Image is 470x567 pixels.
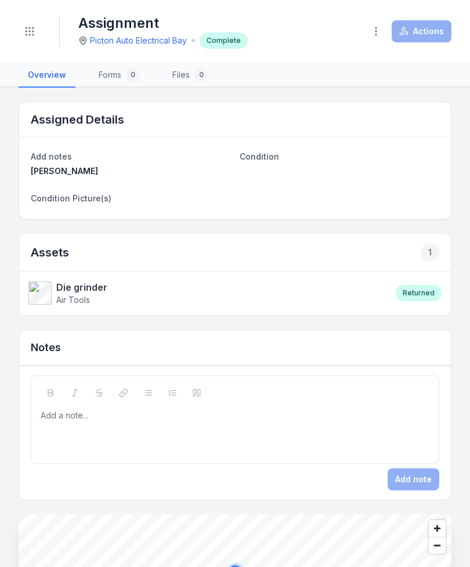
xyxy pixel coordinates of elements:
h1: Assignment [78,14,248,32]
a: Forms0 [89,63,149,88]
div: Returned [396,285,442,301]
a: Overview [19,63,75,88]
span: Condition [240,151,279,161]
h3: Notes [31,340,61,356]
button: Toggle navigation [19,20,41,42]
strong: Die grinder [56,280,107,294]
span: [PERSON_NAME] [31,166,98,176]
span: Air Tools [56,295,90,305]
a: Files0 [163,63,218,88]
span: Add notes [31,151,72,161]
button: Zoom out [429,537,446,554]
h2: Assigned Details [31,111,124,128]
div: Complete [200,32,248,49]
a: Picton Auto Electrical Bay [90,35,187,46]
button: Zoom in [429,520,446,537]
div: 0 [194,68,208,82]
div: 0 [126,68,140,82]
h2: Assets [31,243,439,262]
span: Condition Picture(s) [31,193,111,203]
a: Die grinderAir Tools [28,280,384,306]
div: 1 [421,243,439,262]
